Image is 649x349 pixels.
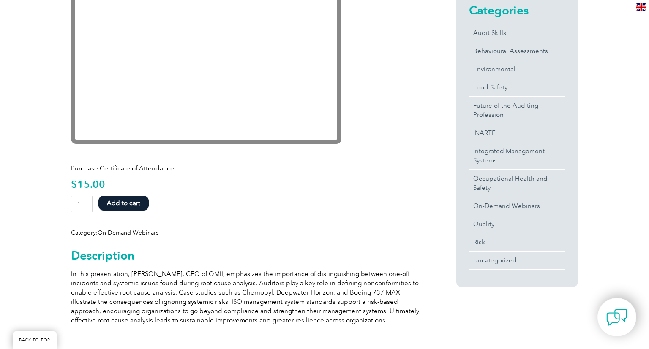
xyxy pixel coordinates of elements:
[469,3,565,17] h2: Categories
[98,196,149,211] button: Add to cart
[469,170,565,197] a: Occupational Health and Safety
[71,249,426,262] h2: Description
[469,215,565,233] a: Quality
[71,178,77,190] span: $
[469,42,565,60] a: Behavioural Assessments
[469,252,565,269] a: Uncategorized
[98,229,158,236] a: On-Demand Webinars
[469,60,565,78] a: Environmental
[469,197,565,215] a: On-Demand Webinars
[13,331,57,349] a: BACK TO TOP
[71,178,105,190] bdi: 15.00
[469,142,565,169] a: Integrated Management Systems
[636,3,646,11] img: en
[71,229,158,236] span: Category:
[606,307,627,328] img: contact-chat.png
[71,196,93,212] input: Product quantity
[469,124,565,142] a: iNARTE
[469,24,565,42] a: Audit Skills
[469,78,565,96] a: Food Safety
[469,97,565,124] a: Future of the Auditing Profession
[71,164,426,173] p: Purchase Certificate of Attendance
[469,233,565,251] a: Risk
[71,269,426,325] p: In this presentation, [PERSON_NAME], CEO of QMII, emphasizes the importance of distinguishing bet...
